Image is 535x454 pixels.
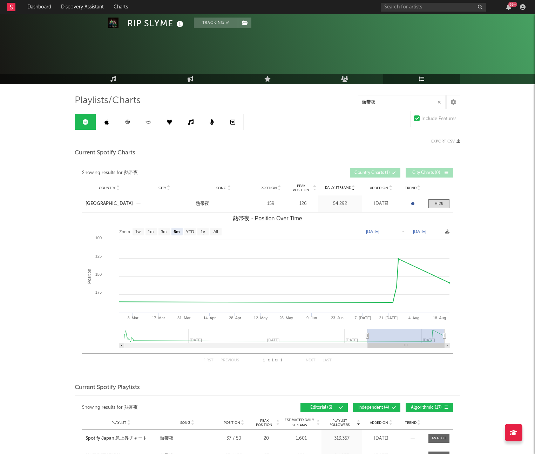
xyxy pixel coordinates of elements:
div: 1,601 [283,435,320,442]
span: City [158,186,166,190]
span: Country Charts ( 1 ) [354,171,390,175]
text: 26. May [279,316,293,320]
text: 125 [95,254,102,258]
div: 熱帯夜 [160,435,174,442]
span: Playlists/Charts [75,96,141,105]
a: Spotify Japan 急上昇チャート [86,435,156,442]
text: 23. Jun [331,316,344,320]
text: 14. Apr [203,316,216,320]
a: [GEOGRAPHIC_DATA] [86,200,133,207]
text: YTD [186,229,194,234]
span: of [275,359,279,362]
div: 1 1 1 [253,356,292,365]
a: 熱帯夜 [196,200,251,207]
text: 21. [DATE] [379,316,398,320]
span: Playlist Followers [323,419,356,427]
span: Peak Position [290,184,312,192]
div: 126 [290,200,316,207]
div: 20 [253,435,279,442]
div: Showing results for [82,168,267,178]
button: 99+ [506,4,511,10]
span: Song [180,421,190,425]
text: [DATE] [366,229,379,234]
button: Tracking [194,18,238,28]
text: 3m [161,229,167,234]
text: → [401,229,405,234]
div: 159 [255,200,286,207]
text: 7. [DATE] [354,316,371,320]
span: Added On [370,421,388,425]
input: Search for artists [381,3,486,12]
text: Position [87,269,92,284]
div: 熱帯夜 [196,200,209,207]
button: City Charts(0) [406,168,453,178]
span: Daily Streams [325,185,351,191]
span: Independent ( 4 ) [358,406,390,410]
div: RIP SLYME [127,18,185,29]
text: 1m [148,229,154,234]
div: [DATE] [364,200,399,207]
input: Search Playlists/Charts [358,95,446,109]
span: Position [224,421,240,425]
div: [DATE] [364,435,399,442]
button: Independent(4) [353,403,400,412]
text: 28. Apr [229,316,241,320]
text: 4. Aug [408,316,419,320]
span: Current Spotify Playlists [75,383,140,392]
span: Trend [405,186,417,190]
text: 18. Aug [433,316,446,320]
text: 17. Mar [152,316,165,320]
span: Country [99,186,116,190]
text: 150 [95,272,102,276]
button: Last [323,359,332,362]
button: Export CSV [431,139,460,143]
text: 12. May [254,316,268,320]
span: Estimated Daily Streams [283,418,316,428]
span: Current Spotify Charts [75,149,135,157]
div: 37 / 50 [218,435,250,442]
text: [DATE] [413,229,426,234]
button: Editorial(6) [300,403,348,412]
text: 熱帯夜 - Position Over Time [233,215,302,221]
div: 熱帯夜 [124,169,138,177]
span: Song [216,186,226,190]
div: 熱帯夜 [124,403,138,412]
span: Playlist [111,421,126,425]
text: 6m [174,229,180,234]
text: All [213,229,218,234]
span: to [266,359,270,362]
span: Peak Position [253,419,275,427]
text: 175 [95,290,102,294]
span: Editorial ( 6 ) [305,406,337,410]
div: 313,357 [323,435,360,442]
text: 31. Mar [177,316,191,320]
text: 1w [135,229,141,234]
span: Trend [405,421,417,425]
span: City Charts ( 0 ) [410,171,442,175]
div: Showing results for [82,403,267,412]
div: 54,292 [320,200,360,207]
text: 3. Mar [127,316,138,320]
svg: 熱帯夜 - Position Over Time [82,213,453,353]
text: 9. Jun [306,316,317,320]
button: Algorithmic(17) [406,403,453,412]
div: Include Features [421,115,456,123]
button: First [203,359,214,362]
span: Added On [370,186,388,190]
span: Position [260,186,277,190]
button: Previous [221,359,239,362]
span: Algorithmic ( 17 ) [410,406,442,410]
text: Zoom [119,229,130,234]
button: Next [306,359,316,362]
button: Country Charts(1) [350,168,400,178]
div: Spotify Japan 急上昇チャート [86,435,147,442]
div: 99 + [508,2,517,7]
text: 1y [201,229,205,234]
text: 100 [95,236,102,240]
